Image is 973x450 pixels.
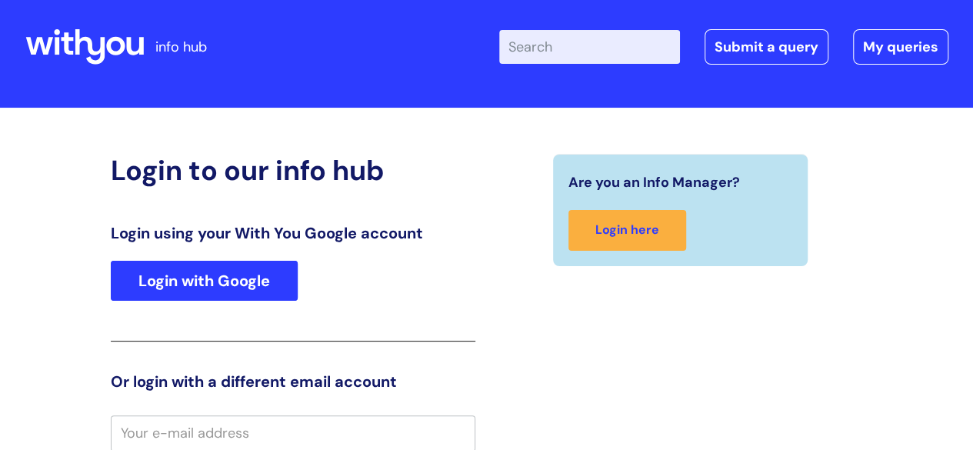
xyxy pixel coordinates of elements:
span: Are you an Info Manager? [568,170,740,195]
h3: Or login with a different email account [111,372,475,391]
a: Submit a query [705,29,828,65]
a: My queries [853,29,948,65]
a: Login with Google [111,261,298,301]
input: Search [499,30,680,64]
a: Login here [568,210,686,251]
h2: Login to our info hub [111,154,475,187]
p: info hub [155,35,207,59]
h3: Login using your With You Google account [111,224,475,242]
